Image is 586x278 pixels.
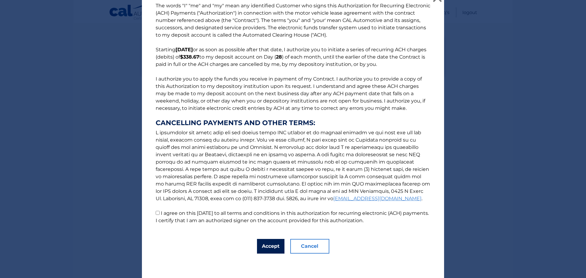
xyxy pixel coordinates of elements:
[180,54,199,60] b: $338.67
[156,119,430,127] strong: CANCELLING PAYMENTS AND OTHER TERMS:
[276,54,282,60] b: 28
[290,239,329,254] button: Cancel
[333,196,421,201] a: [EMAIL_ADDRESS][DOMAIN_NAME]
[150,2,436,224] p: The words "I" "me" and "my" mean any identified Customer who signs this Authorization for Recurri...
[156,210,429,223] label: I agree on this [DATE] to all terms and conditions in this authorization for recurring electronic...
[257,239,284,254] button: Accept
[175,47,193,52] b: [DATE]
